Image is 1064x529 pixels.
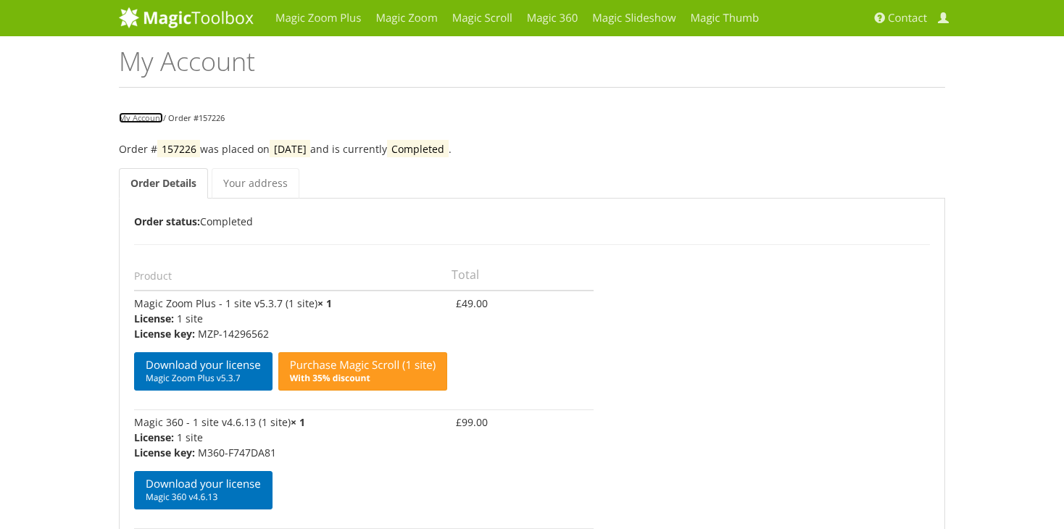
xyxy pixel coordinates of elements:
[387,140,448,158] mark: Completed
[134,326,447,341] p: MZP-14296562
[134,409,452,528] td: Magic 360 - 1 site v4.6.13 (1 site)
[134,445,447,460] p: M360-F747DA81
[146,491,261,503] span: Magic 360 v4.6.13
[278,352,447,391] a: Purchase Magic Scroll (1 site)With 35% discount
[134,326,195,341] strong: License key:
[888,11,927,25] span: Contact
[134,291,452,409] td: Magic Zoom Plus - 1 site v5.3.7 (1 site)
[134,311,174,326] strong: License:
[119,47,945,88] h1: My Account
[291,415,305,429] strong: × 1
[134,445,195,460] strong: License key:
[146,372,261,384] span: Magic Zoom Plus v5.3.7
[134,214,200,228] b: Order status:
[134,259,452,291] th: Product
[134,430,174,445] strong: License:
[317,296,332,310] strong: × 1
[119,109,945,126] nav: / Order #157226
[456,415,488,429] bdi: 99.00
[456,296,488,310] bdi: 49.00
[270,140,310,158] mark: [DATE]
[134,213,930,230] p: Completed
[119,168,208,199] a: Order Details
[456,296,462,310] span: £
[119,112,163,123] a: My Account
[157,140,200,158] mark: 157226
[452,259,594,291] th: Total
[290,372,370,384] b: With 35% discount
[119,141,945,157] p: Order # was placed on and is currently .
[134,430,447,445] p: 1 site
[212,168,299,199] a: Your address
[134,471,273,509] a: Download your licenseMagic 360 v4.6.13
[134,352,273,391] a: Download your licenseMagic Zoom Plus v5.3.7
[119,7,254,28] img: MagicToolbox.com - Image tools for your website
[134,311,447,326] p: 1 site
[456,415,462,429] span: £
